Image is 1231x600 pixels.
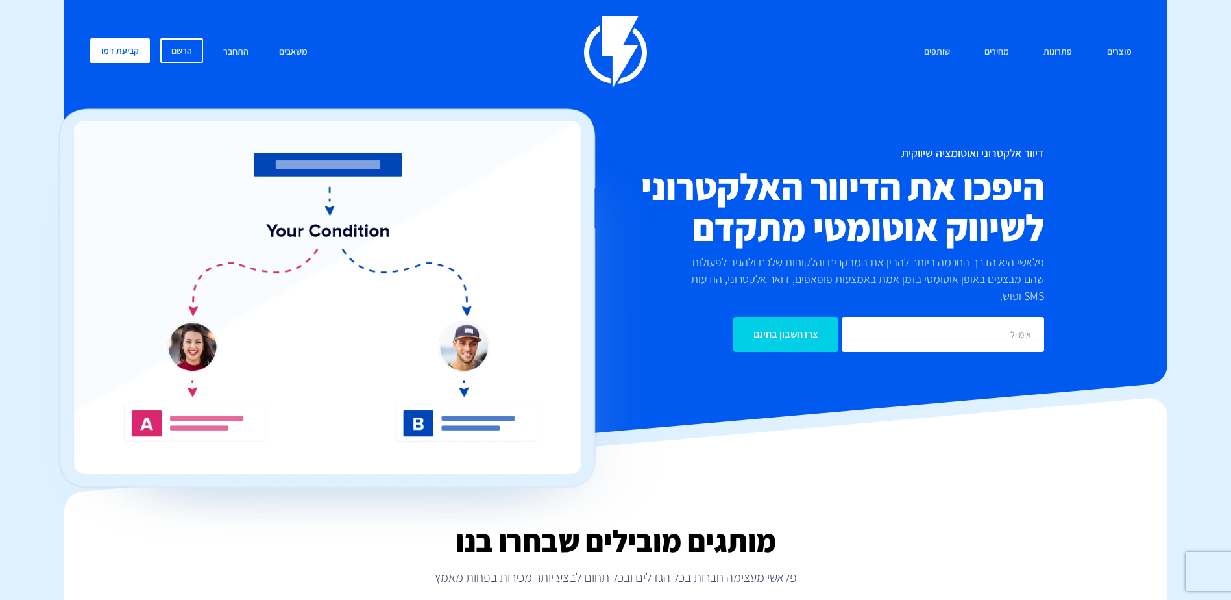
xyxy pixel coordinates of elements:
[1097,38,1141,66] a: מוצרים
[64,568,1167,586] p: פלאשי מעצימה חברות בכל הגדלים ובכל תחום לבצע יותר מכירות בפחות מאמץ
[842,317,1044,352] input: אימייל
[733,317,838,352] input: צרו חשבון בחינם
[269,38,317,66] a: משאבים
[914,38,960,66] a: שותפים
[160,38,203,63] a: הרשם
[64,524,1167,558] h2: מותגים מובילים שבחרו בנו
[538,166,1044,247] h2: היפכו את הדיוור האלקטרוני לשיווק אוטומטי מתקדם
[669,254,1044,304] p: פלאשי היא הדרך החכמה ביותר להבין את המבקרים והלקוחות שלכם ולהגיב לפעולות שהם מבצעים באופן אוטומטי...
[1034,38,1082,66] a: פתרונות
[90,38,150,63] a: קביעת דמו
[538,147,1044,160] h1: דיוור אלקטרוני ואוטומציה שיווקית
[975,38,1019,66] a: מחירים
[213,38,258,66] a: התחבר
